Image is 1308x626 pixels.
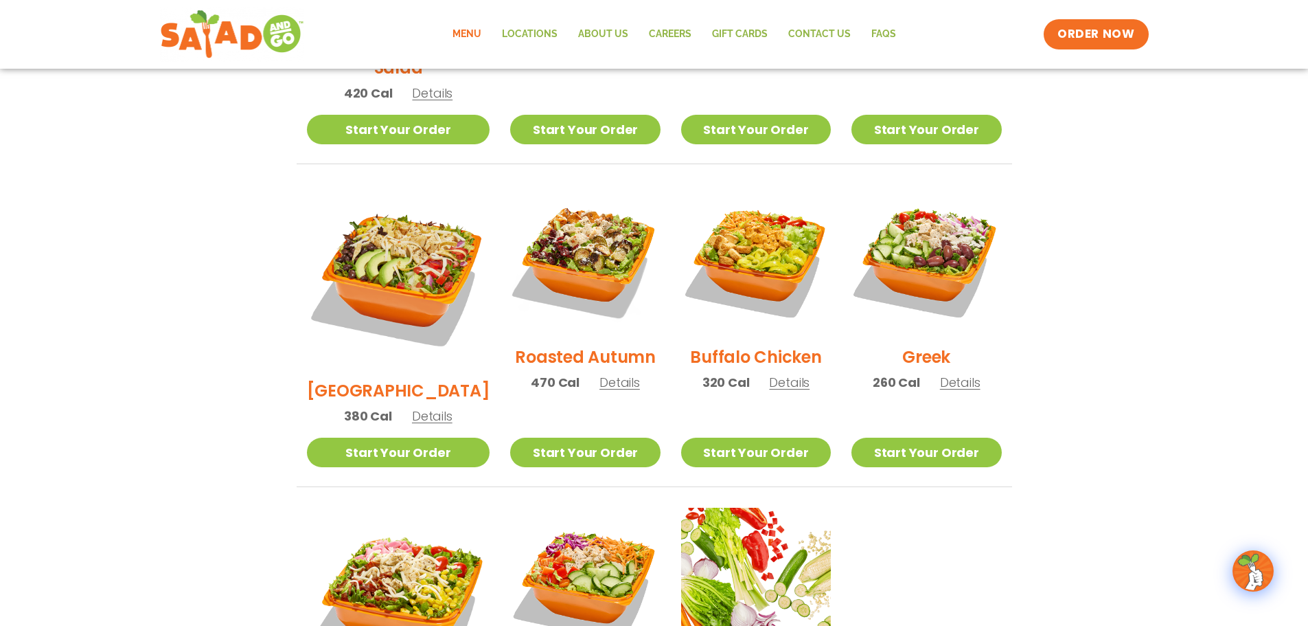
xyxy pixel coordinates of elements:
[702,19,778,50] a: GIFT CARDS
[160,7,305,62] img: new-SAG-logo-768×292
[492,19,568,50] a: Locations
[307,115,490,144] a: Start Your Order
[344,407,392,425] span: 380 Cal
[690,345,821,369] h2: Buffalo Chicken
[861,19,906,50] a: FAQs
[412,407,452,425] span: Details
[1057,26,1134,43] span: ORDER NOW
[851,438,1001,467] a: Start Your Order
[568,19,639,50] a: About Us
[851,185,1001,335] img: Product photo for Greek Salad
[599,374,640,391] span: Details
[851,115,1001,144] a: Start Your Order
[639,19,702,50] a: Careers
[681,185,831,335] img: Product photo for Buffalo Chicken Salad
[510,438,660,467] a: Start Your Order
[778,19,861,50] a: Contact Us
[681,115,831,144] a: Start Your Order
[307,185,490,368] img: Product photo for BBQ Ranch Salad
[510,115,660,144] a: Start Your Order
[307,438,490,467] a: Start Your Order
[1044,19,1148,49] a: ORDER NOW
[902,345,950,369] h2: Greek
[412,85,452,102] span: Details
[307,379,490,403] h2: [GEOGRAPHIC_DATA]
[873,373,920,392] span: 260 Cal
[531,373,580,392] span: 470 Cal
[681,438,831,467] a: Start Your Order
[1234,552,1272,590] img: wpChatIcon
[442,19,906,50] nav: Menu
[510,185,660,335] img: Product photo for Roasted Autumn Salad
[702,373,750,392] span: 320 Cal
[344,84,393,102] span: 420 Cal
[442,19,492,50] a: Menu
[769,374,810,391] span: Details
[940,374,980,391] span: Details
[515,345,656,369] h2: Roasted Autumn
